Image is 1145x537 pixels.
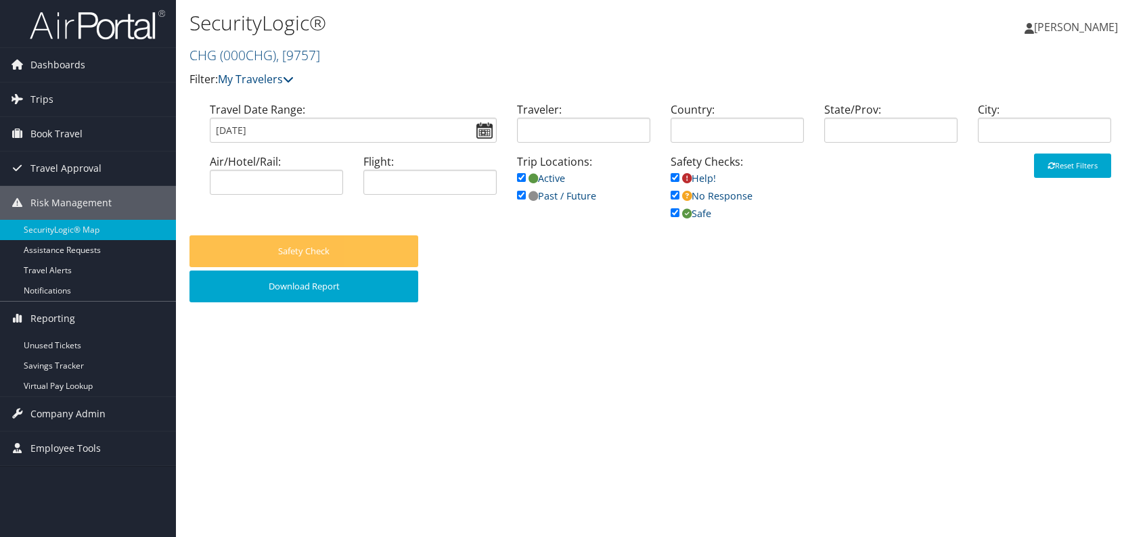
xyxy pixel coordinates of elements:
div: Air/Hotel/Rail: [200,154,353,206]
div: Flight: [353,154,507,206]
a: Past / Future [517,189,596,202]
button: Download Report [189,271,418,302]
button: Safety Check [189,235,418,267]
img: airportal-logo.png [30,9,165,41]
div: Travel Date Range: [200,101,507,154]
span: Dashboards [30,48,85,82]
h1: SecurityLogic® [189,9,817,37]
span: Employee Tools [30,431,101,465]
span: Company Admin [30,397,106,431]
a: CHG [189,46,320,64]
a: No Response [671,189,753,202]
a: Safe [671,207,711,220]
button: Reset Filters [1034,154,1111,178]
div: City: [968,101,1121,154]
div: Traveler: [507,101,660,154]
a: My Travelers [218,72,294,87]
span: Travel Approval [30,151,102,185]
a: Active [517,172,565,185]
div: State/Prov: [814,101,968,154]
p: Filter: [189,71,817,89]
span: [PERSON_NAME] [1034,20,1118,34]
div: Country: [660,101,814,154]
a: [PERSON_NAME] [1025,7,1131,47]
span: , [ 9757 ] [276,46,320,64]
span: Book Travel [30,117,83,151]
div: Safety Checks: [660,154,814,235]
span: Trips [30,83,53,116]
a: Help! [671,172,716,185]
span: Risk Management [30,186,112,220]
span: Reporting [30,302,75,335]
span: ( 000CHG ) [220,46,276,64]
div: Trip Locations: [507,154,660,218]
